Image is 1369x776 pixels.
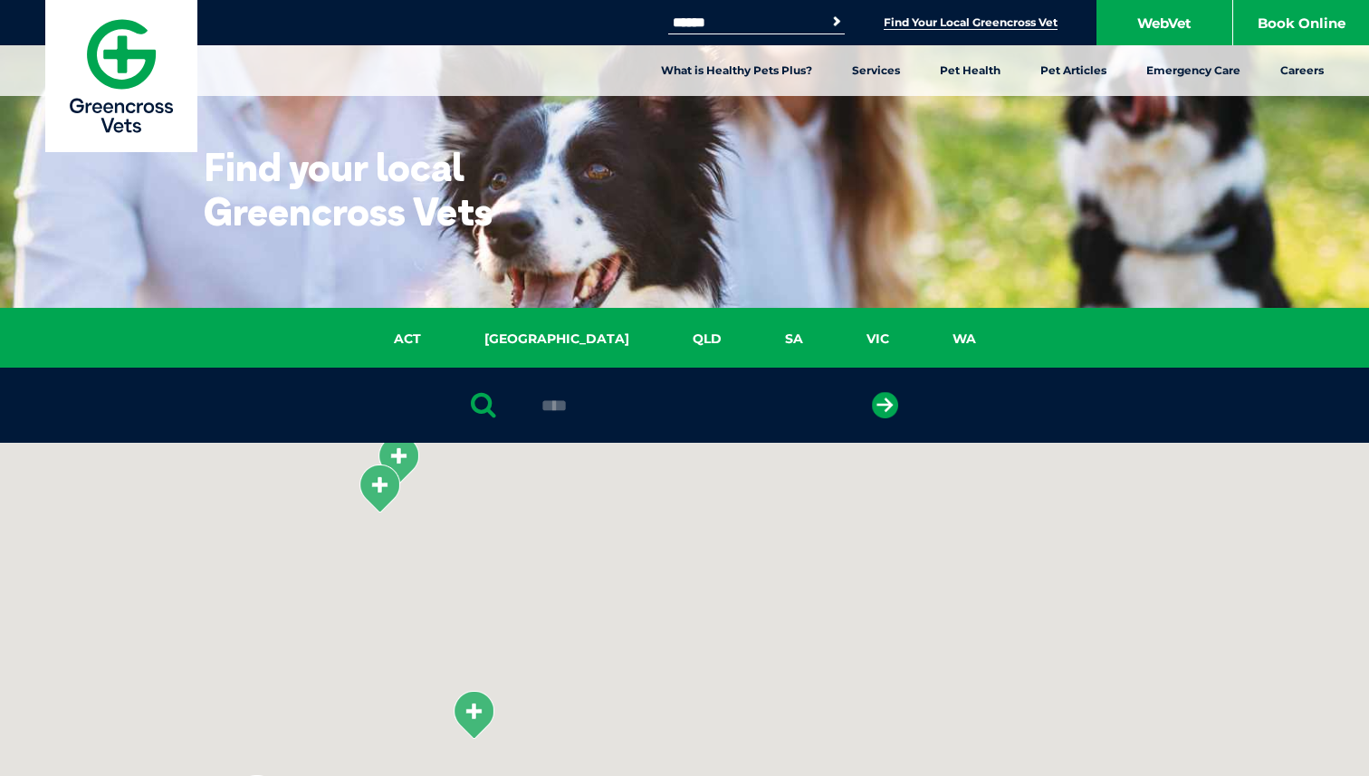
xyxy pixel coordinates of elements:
div: Macedon Ranges [451,690,496,740]
div: Kangaroo Flat [357,464,402,513]
a: Emergency Care [1126,45,1260,96]
a: Pet Articles [1020,45,1126,96]
button: Search [828,13,846,31]
a: WA [921,329,1008,350]
a: What is Healthy Pets Plus? [641,45,832,96]
a: Pet Health [920,45,1020,96]
a: [GEOGRAPHIC_DATA] [453,329,661,350]
div: White Hills [376,435,421,484]
a: Find Your Local Greencross Vet [884,15,1058,30]
a: VIC [835,329,921,350]
h1: Find your local Greencross Vets [204,145,561,234]
a: Careers [1260,45,1344,96]
a: ACT [362,329,453,350]
a: SA [753,329,835,350]
a: QLD [661,329,753,350]
a: Services [832,45,920,96]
